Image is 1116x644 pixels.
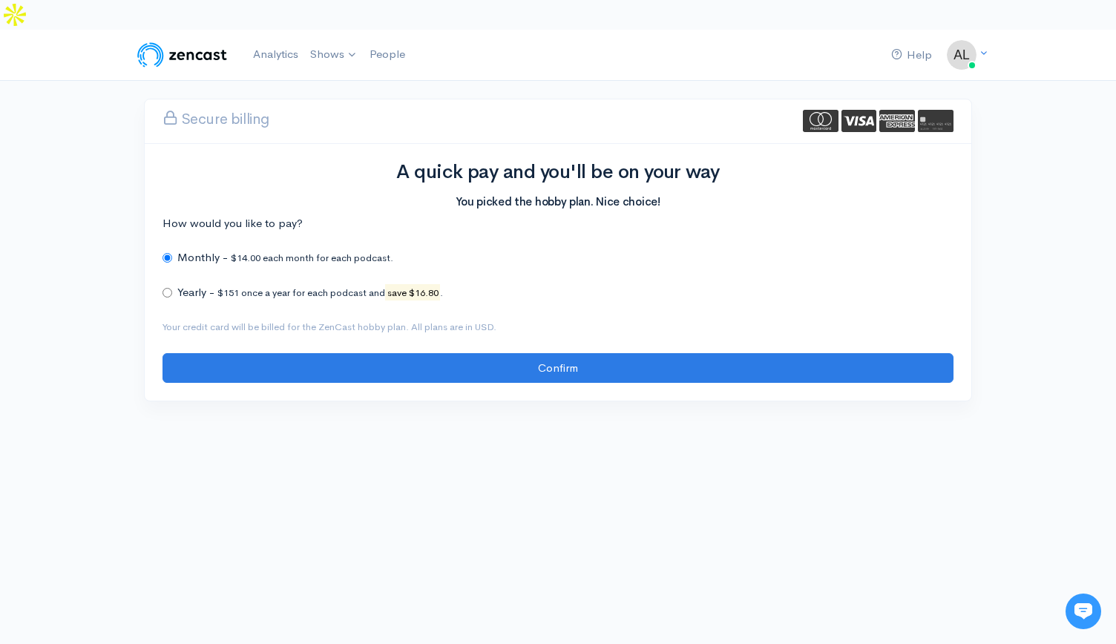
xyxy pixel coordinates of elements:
mark: save $16.80 [385,284,440,300]
iframe: gist-messenger-bubble-iframe [1066,594,1101,629]
small: Your credit card will be billed for the ZenCast hobby plan. All plans are in USD. [163,321,496,333]
span: New conversation [96,206,178,217]
img: ... [947,40,976,70]
h4: You picked the hobby plan. Nice choice! [163,196,953,208]
h2: Just let us know if you need anything and we'll be happy to help! 🙂 [22,99,275,170]
a: People [364,39,411,70]
img: default.svg [918,110,953,132]
small: $151 once a year for each podcast and . [217,284,443,300]
small: $14.00 each month for each podcast. [231,252,393,264]
h1: A quick pay and you'll be on your way [163,162,953,183]
img: ZenCast Logo [135,40,229,70]
a: Help [885,39,938,71]
h2: Secure billing [163,101,269,128]
p: Find an answer quickly [20,254,277,272]
img: amex.svg [879,110,915,132]
label: How would you like to pay? [163,215,303,232]
img: mastercard.svg [803,110,838,132]
a: Analytics [247,39,304,70]
input: Search articles [43,279,265,309]
input: Confirm [163,353,953,384]
h1: Hi 👋 [22,72,275,96]
button: New conversation [23,197,274,226]
a: Shows [304,39,364,71]
label: Yearly - [177,284,214,301]
img: visa.svg [841,110,877,132]
label: Monthly - [177,249,228,266]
